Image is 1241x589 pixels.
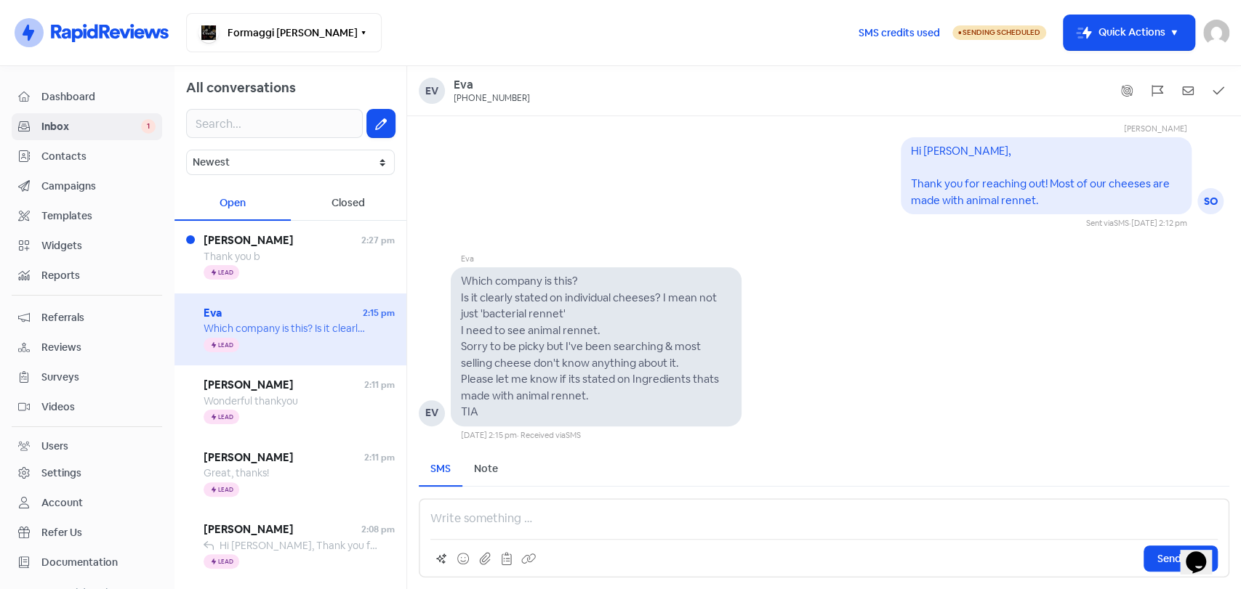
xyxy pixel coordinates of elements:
span: Reviews [41,340,156,355]
div: SMS [430,461,451,476]
button: Quick Actions [1064,15,1194,50]
a: Contacts [12,143,162,170]
span: Surveys [41,370,156,385]
span: 2:27 pm [361,234,395,247]
span: Lead [218,558,233,564]
span: Referrals [41,310,156,325]
div: [DATE] 2:12 pm [1131,217,1187,229]
a: Videos [12,394,162,421]
div: [PERSON_NAME] [943,123,1187,138]
button: Show system messages [1116,80,1138,102]
span: Send SMS [1157,551,1204,566]
div: Eva [461,253,742,268]
a: Users [12,433,162,460]
pre: Which company is this? Is it clearly stated on individual cheeses? I mean not just 'bacterial ren... [461,274,721,418]
span: Sending Scheduled [963,28,1040,37]
a: Reviews [12,334,162,361]
span: Lead [218,414,233,420]
a: Referrals [12,304,162,331]
span: Inbox [41,119,141,134]
span: Wonderful thankyou [204,394,298,407]
span: Campaigns [41,179,156,194]
div: [DATE] 2:15 pm [461,429,517,442]
span: [PERSON_NAME] [204,450,364,466]
a: Sending Scheduled [952,24,1046,41]
a: SMS credits used [846,24,952,39]
span: Eva [204,305,363,322]
button: Send SMS [1144,545,1218,572]
button: Formaggi [PERSON_NAME] [186,13,382,52]
span: Documentation [41,555,156,570]
button: Flag conversation [1146,80,1168,102]
span: Sent via · [1086,218,1131,228]
a: Reports [12,262,162,289]
span: 1 [141,119,156,134]
span: [PERSON_NAME] [204,377,364,394]
div: Users [41,439,68,454]
a: Dashboard [12,84,162,110]
button: Mark as closed [1208,80,1229,102]
span: Contacts [41,149,156,164]
span: Refer Us [41,525,156,540]
span: Widgets [41,238,156,253]
iframe: chat widget [1180,531,1226,574]
span: Lead [218,342,233,348]
pre: Hi [PERSON_NAME], Thank you for reaching out! Most of our cheeses are made with animal rennet. [911,144,1172,207]
span: Lead [218,487,233,492]
button: Mark as unread [1177,80,1199,102]
span: 2:08 pm [361,523,395,536]
a: Documentation [12,549,162,576]
a: Refer Us [12,519,162,546]
div: SO [1197,188,1224,214]
a: Widgets [12,232,162,259]
span: 2:15 pm [363,306,395,320]
a: Campaigns [12,173,162,200]
span: 2:11 pm [364,451,395,464]
span: Thank you b [204,250,260,263]
div: · Received via [517,429,581,442]
a: Eva [454,78,532,93]
a: Account [12,490,162,516]
span: [PERSON_NAME] [204,521,361,538]
div: Open [174,187,291,221]
span: SMS credits used [859,25,940,41]
a: Inbox 1 [12,113,162,140]
span: [PERSON_NAME] [204,232,361,249]
span: SMS [566,430,581,440]
span: Great, thanks! [204,466,269,479]
a: Templates [12,203,162,229]
span: Videos [41,399,156,415]
div: Note [474,461,498,476]
div: EV [419,400,445,426]
div: Account [41,495,83,511]
span: Reports [41,268,156,283]
div: [PHONE_NUMBER] [454,93,530,105]
span: Lead [218,269,233,275]
span: Dashboard [41,89,156,105]
span: All conversations [186,79,296,96]
span: Templates [41,208,156,224]
div: Closed [291,187,407,221]
span: 2:11 pm [364,378,395,391]
div: Ev [419,78,445,104]
div: Settings [41,466,81,481]
span: SMS [1114,218,1129,228]
a: Surveys [12,364,162,391]
a: Settings [12,460,162,487]
img: User [1203,20,1229,46]
input: Search... [186,109,363,138]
